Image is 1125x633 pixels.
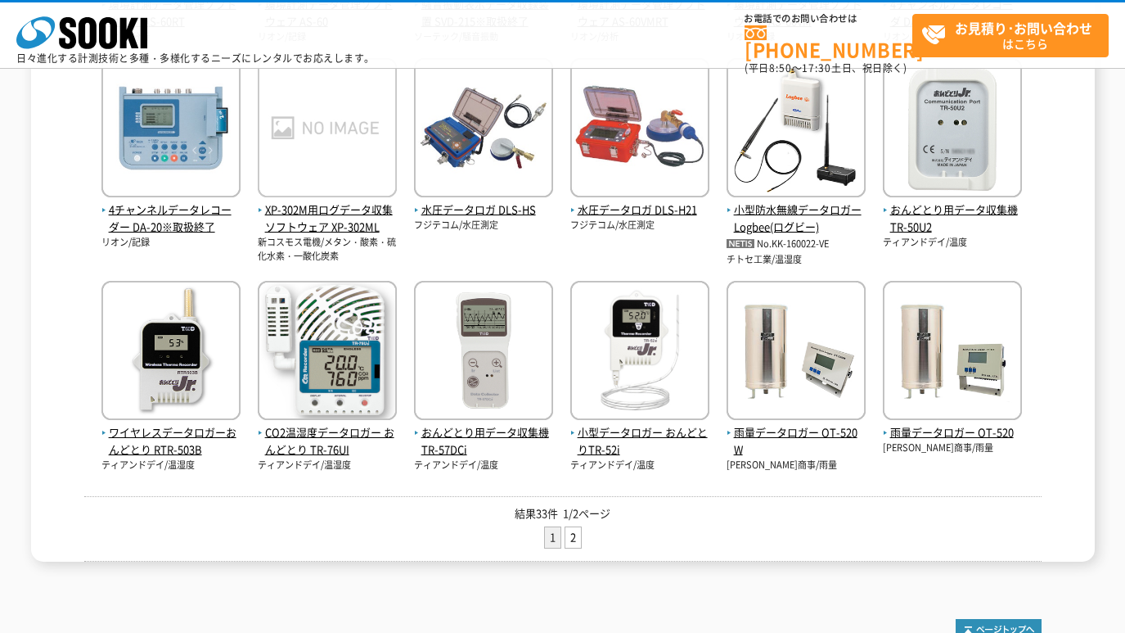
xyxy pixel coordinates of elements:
[414,58,553,201] img: DLS-HS
[570,185,709,219] a: 水圧データロガ DLS-H21
[258,281,397,424] img: TR-76UI
[414,201,553,219] span: 水圧データロガ DLS-HS
[565,527,581,548] a: 2
[570,408,709,459] a: 小型データロガー おんどとりTR-52i
[727,281,866,424] img: OT-520W
[414,408,553,459] a: おんどとり用データ収集機 TR-57DCi
[727,185,866,236] a: 小型防水無線データロガー Logbee(ログビー)
[883,281,1022,424] img: OT-520
[101,281,241,424] img: RTR-503B
[101,459,241,472] p: ティアンドデイ/温湿度
[258,201,397,236] span: XP-302M用ログデータ収集ソフトウェア XP-302ML
[727,58,866,201] img: Logbee(ログビー)
[883,441,1022,455] p: [PERSON_NAME]商事/雨量
[101,236,241,250] p: リオン/記録
[258,58,397,201] img: XP-302ML
[570,424,709,459] span: 小型データロガー おんどとりTR-52i
[84,505,1042,522] p: 結果33件 1/2ページ
[570,219,709,233] p: フジテコム/水圧測定
[883,58,1022,201] img: TR-50U2
[727,201,866,236] span: 小型防水無線データロガー Logbee(ログビー)
[570,459,709,472] p: ティアンドデイ/温度
[101,201,241,236] span: 4チャンネルデータレコーダー DA-20※取扱終了
[570,281,709,424] img: おんどとりTR-52i
[727,424,866,459] span: 雨量データロガー OT-520W
[258,408,397,459] a: CO2温湿度データロガー おんどとり TR-76UI
[745,61,907,75] span: (平日 ～ 土日、祝日除く)
[101,185,241,236] a: 4チャンネルデータレコーダー DA-20※取扱終了
[745,14,912,24] span: お電話でのお問い合わせは
[258,424,397,459] span: CO2温湿度データロガー おんどとり TR-76UI
[414,281,553,424] img: TR-57DCi
[414,219,553,233] p: フジテコム/水圧測定
[258,185,397,236] a: XP-302M用ログデータ収集ソフトウェア XP-302ML
[883,236,1022,250] p: ティアンドデイ/温度
[101,424,241,459] span: ワイヤレスデータロガーおんどとり RTR-503B
[912,14,1109,57] a: お見積り･お問い合わせはこちら
[258,236,397,263] p: 新コスモス電機/メタン・酸素・硫化水素・一酸化炭素
[727,253,866,267] p: チトセ工業/温湿度
[921,15,1108,56] span: はこちら
[727,459,866,472] p: [PERSON_NAME]商事/雨量
[16,53,375,63] p: 日々進化する計測技術と多種・多様化するニーズにレンタルでお応えします。
[258,459,397,472] p: ティアンドデイ/温湿度
[955,18,1092,38] strong: お見積り･お問い合わせ
[414,185,553,219] a: 水圧データロガ DLS-HS
[414,459,553,472] p: ティアンドデイ/温度
[570,201,709,219] span: 水圧データロガ DLS-H21
[802,61,831,75] span: 17:30
[727,408,866,459] a: 雨量データロガー OT-520W
[883,201,1022,236] span: おんどとり用データ収集機 TR-50U2
[101,408,241,459] a: ワイヤレスデータロガーおんどとり RTR-503B
[883,185,1022,236] a: おんどとり用データ収集機 TR-50U2
[769,61,792,75] span: 8:50
[544,527,561,549] li: 1
[414,424,553,459] span: おんどとり用データ収集機 TR-57DCi
[727,236,866,253] p: No.KK-160022-VE
[745,25,912,59] a: [PHONE_NUMBER]
[570,58,709,201] img: DLS-H21
[883,424,1022,441] span: 雨量データロガー OT-520
[883,408,1022,442] a: 雨量データロガー OT-520
[101,58,241,201] img: DA-20※取扱終了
